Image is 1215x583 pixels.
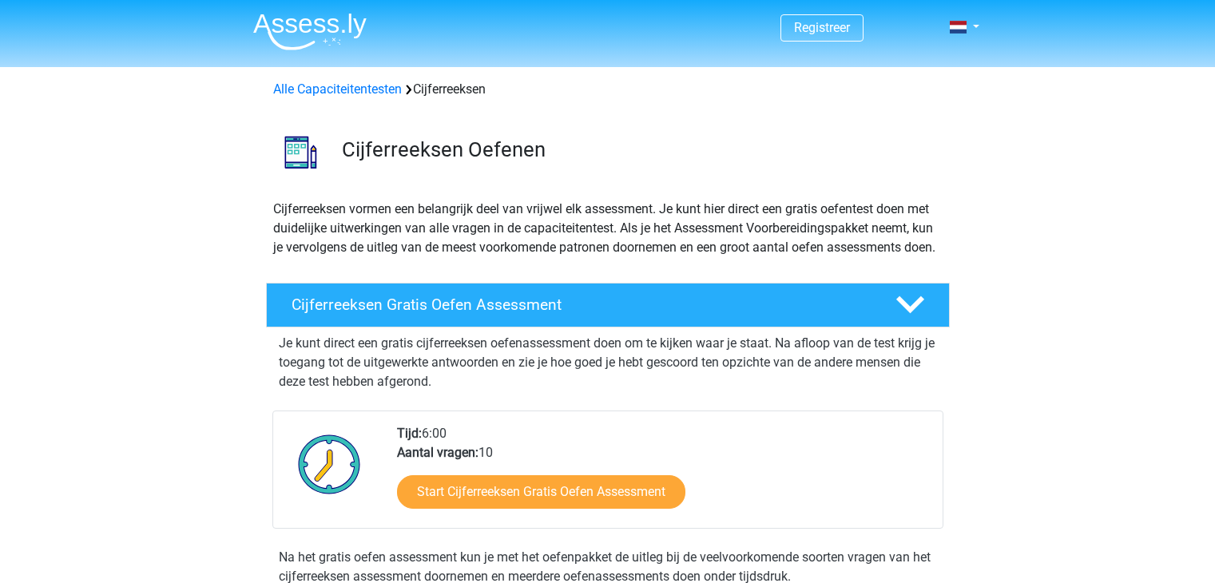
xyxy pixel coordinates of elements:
[279,334,937,391] p: Je kunt direct een gratis cijferreeksen oefenassessment doen om te kijken waar je staat. Na afloo...
[267,118,335,186] img: cijferreeksen
[397,445,478,460] b: Aantal vragen:
[273,81,402,97] a: Alle Capaciteitentesten
[397,426,422,441] b: Tijd:
[289,424,370,504] img: Klok
[794,20,850,35] a: Registreer
[342,137,937,162] h3: Cijferreeksen Oefenen
[260,283,956,327] a: Cijferreeksen Gratis Oefen Assessment
[385,424,942,528] div: 6:00 10
[267,80,949,99] div: Cijferreeksen
[273,200,943,257] p: Cijferreeksen vormen een belangrijk deel van vrijwel elk assessment. Je kunt hier direct een grat...
[397,475,685,509] a: Start Cijferreeksen Gratis Oefen Assessment
[253,13,367,50] img: Assessly
[292,295,870,314] h4: Cijferreeksen Gratis Oefen Assessment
